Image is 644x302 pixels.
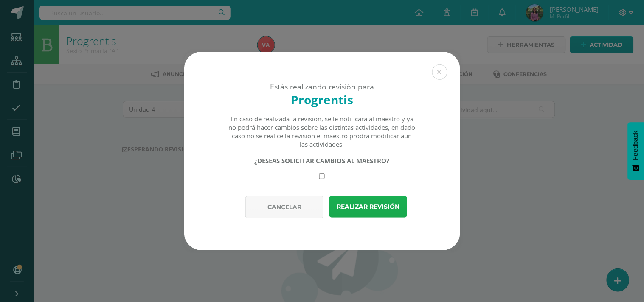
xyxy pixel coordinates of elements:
[245,196,324,218] button: Cancelar
[228,115,416,148] div: En caso de realizada la revisión, se le notificará al maestro y ya no podrá hacer cambios sobre l...
[432,64,447,80] button: Close (Esc)
[319,173,325,179] input: Require changes
[199,81,445,92] div: Estás realizando revisión para
[255,157,390,165] strong: ¿DESEAS SOLICITAR CAMBIOS AL MAESTRO?
[329,196,407,218] button: Realizar revisión
[632,131,640,160] span: Feedback
[291,92,353,108] strong: Progrentis
[628,122,644,180] button: Feedback - Mostrar encuesta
